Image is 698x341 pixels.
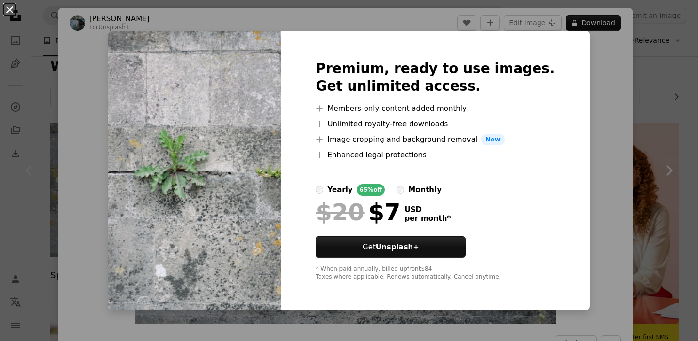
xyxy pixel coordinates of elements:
h2: Premium, ready to use images. Get unlimited access. [316,60,555,95]
strong: Unsplash+ [376,243,419,251]
div: yearly [327,184,352,196]
div: * When paid annually, billed upfront $84 Taxes where applicable. Renews automatically. Cancel any... [316,265,555,281]
li: Enhanced legal protections [316,149,555,161]
li: Unlimited royalty-free downloads [316,118,555,130]
span: $20 [316,200,364,225]
div: $7 [316,200,400,225]
span: New [481,134,505,145]
button: GetUnsplash+ [316,236,466,258]
span: USD [404,205,451,214]
div: monthly [408,184,442,196]
li: Image cropping and background removal [316,134,555,145]
img: premium_photo-1748433194979-cfab704dd73f [108,31,281,310]
li: Members-only content added monthly [316,103,555,114]
span: per month * [404,214,451,223]
input: yearly65%off [316,186,323,194]
div: 65% off [357,184,385,196]
input: monthly [397,186,404,194]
